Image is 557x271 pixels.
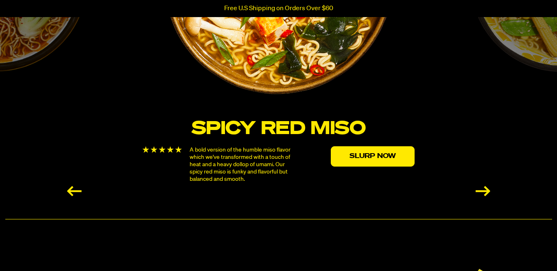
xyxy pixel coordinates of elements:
p: Free U.S Shipping on Orders Over $60 [224,5,333,12]
div: Next slide [476,186,490,196]
div: Previous slide [67,186,82,196]
h3: Spicy Red Miso [137,120,420,138]
p: A bold version of the humble miso flavor which we've transformed with a touch of heat and a heavy... [190,146,297,183]
a: Slurp Now [331,146,415,167]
